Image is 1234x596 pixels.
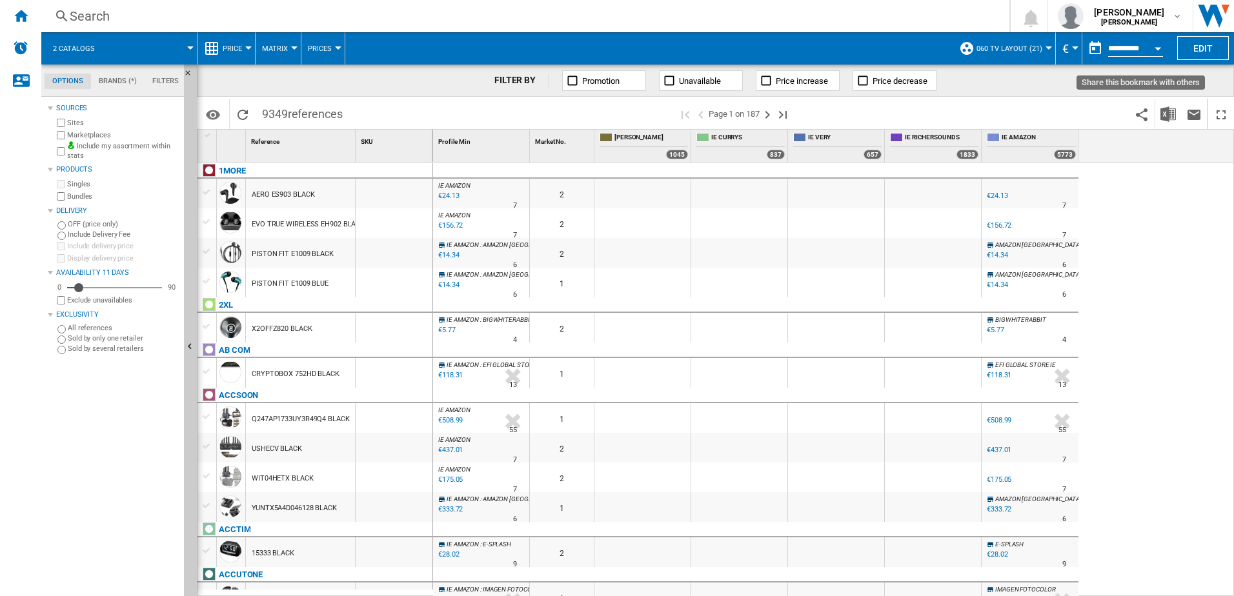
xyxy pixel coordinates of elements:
div: 1 [530,492,594,522]
div: PISTON FIT E1009 BLACK [252,239,334,269]
span: SKU [361,138,373,145]
button: Download in Excel [1155,99,1181,129]
input: Sold by several retailers [57,346,66,354]
span: IE AMAZON [447,316,479,323]
button: Edit [1177,36,1229,60]
div: Market No. Sort None [532,130,594,150]
div: €175.05 [987,475,1011,484]
span: : EFI GLOBAL STORE IE [480,361,543,368]
div: €14.34 [985,249,1007,262]
div: Delivery Time : 13 days [509,379,517,392]
label: Include delivery price [67,241,179,251]
input: Singles [57,180,65,188]
button: Options [200,103,226,126]
div: €5.77 [985,324,1004,337]
input: Bundles [57,192,65,201]
img: excel-24x24.png [1160,106,1176,122]
div: €14.34 [987,281,1007,289]
span: IE AMAZON [438,436,470,443]
div: IE VERY 657 offers sold by IE VERY [791,130,884,162]
button: Next page [760,99,775,129]
div: Delivery Time : 4 days [1062,333,1066,346]
div: Q247AP1733UY3R49Q4 BLACK [252,404,350,434]
input: All references [57,325,66,333]
span: IMAGEN FOTOCOLOR [995,586,1055,593]
span: [PERSON_NAME] [1094,6,1164,19]
div: Delivery Time : 7 days [1062,453,1066,466]
div: Sources [56,103,179,114]
button: Matrix [262,32,294,65]
div: Exclusivity [56,310,179,320]
div: USHECV BLACK [252,434,302,464]
span: Price [223,45,242,53]
div: Click to filter on that brand [219,567,263,582]
div: Last updated : Tuesday, 26 August 2025 22:07 [436,324,456,337]
div: Products [56,164,179,175]
span: Price increase [776,76,828,86]
span: IE AMAZON [447,586,479,593]
div: Delivery Time : 55 days [1058,424,1066,437]
div: 1045 offers sold by IE HARVEY NORMAN [666,150,688,159]
div: €14.34 [985,279,1007,292]
div: 2 [530,462,594,492]
div: 1 [530,358,594,388]
div: 0 [54,283,65,292]
span: : AMAZON [GEOGRAPHIC_DATA] [480,495,569,502]
div: 2 [530,238,594,268]
md-tab-item: Brands (*) [91,74,145,89]
div: Search [70,7,976,25]
div: PISTON FIT E1009 BLUE [252,269,329,299]
span: Unavailable [679,76,721,86]
div: Delivery Time : 6 days [513,259,517,272]
label: Exclude unavailables [67,295,179,305]
div: Last updated : Tuesday, 26 August 2025 22:06 [436,473,463,486]
div: Delivery Time : 7 days [1062,199,1066,212]
div: Availability 11 Days [56,268,179,278]
div: €28.02 [987,550,1007,559]
div: Sort None [219,130,245,150]
div: €28.02 [985,548,1007,561]
div: SKU Sort None [358,130,432,150]
img: profile.jpg [1058,3,1084,29]
div: 90 [165,283,179,292]
div: Profile Min Sort None [436,130,529,150]
md-slider: Availability [67,281,162,294]
div: Price [204,32,248,65]
div: Last updated : Tuesday, 26 August 2025 22:06 [436,190,459,203]
span: EFI GLOBAL STORE IE [995,361,1056,368]
div: Click to filter on that brand [219,343,250,358]
input: Include my assortment within stats [57,143,65,159]
div: Delivery Time : 9 days [1062,558,1066,571]
label: Sold by only one retailer [68,333,179,343]
div: €118.31 [985,369,1011,382]
div: Last updated : Tuesday, 26 August 2025 22:14 [436,503,463,516]
button: Price decrease [853,70,936,91]
div: €508.99 [985,414,1011,427]
div: 1 [530,403,594,433]
div: 2 [530,537,594,567]
label: Sold by several retailers [68,344,179,353]
div: AERO ES903 BLACK [252,180,314,210]
input: Display delivery price [57,254,65,263]
span: IE AMAZON [438,182,470,189]
button: € [1062,32,1075,65]
div: €14.34 [987,251,1007,259]
div: Delivery Time : 7 days [513,229,517,242]
span: IE AMAZON [447,241,479,248]
div: 15333 BLACK [252,539,294,568]
button: Prices [308,32,338,65]
label: Sites [67,118,179,128]
div: 2 catalogs [48,32,190,65]
div: 2 [530,313,594,343]
span: IE CURRYS [711,133,785,144]
div: Last updated : Tuesday, 26 August 2025 22:08 [436,548,459,561]
label: Include Delivery Fee [68,230,179,239]
button: Unavailable [659,70,743,91]
div: Delivery Time : 7 days [513,483,517,496]
input: Include Delivery Fee [57,232,66,240]
button: Price [223,32,248,65]
div: 060 TV Layout (21) [959,32,1049,65]
div: 5773 offers sold by IE AMAZON [1054,150,1076,159]
input: OFF (price only) [57,221,66,230]
div: Sort None [248,130,355,150]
